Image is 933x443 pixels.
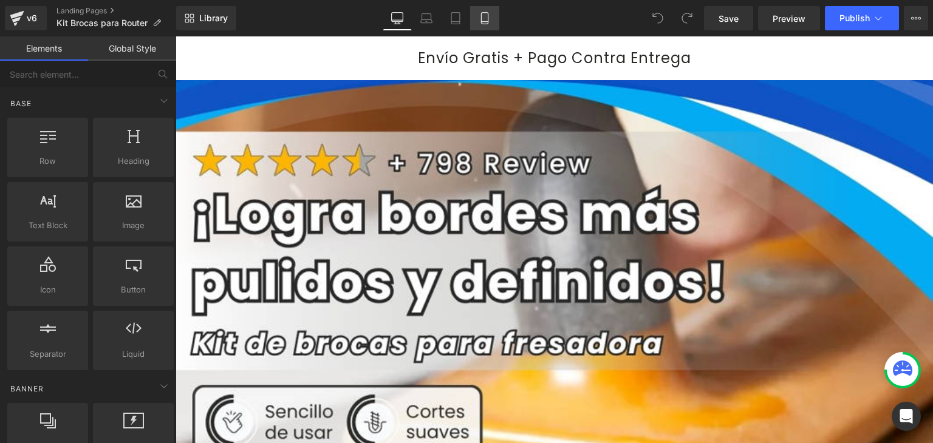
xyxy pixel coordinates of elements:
[5,6,47,30] a: v6
[88,36,176,61] a: Global Style
[176,6,236,30] a: New Library
[11,219,84,232] span: Text Block
[719,12,739,25] span: Save
[470,6,499,30] a: Mobile
[675,6,699,30] button: Redo
[825,6,899,30] button: Publish
[199,13,228,24] span: Library
[97,155,170,167] span: Heading
[383,6,412,30] a: Desktop
[441,6,470,30] a: Tablet
[11,348,84,360] span: Separator
[242,12,516,32] span: Envío Gratis + Pago Contra Entrega
[9,383,45,394] span: Banner
[892,402,921,431] div: Open Intercom Messenger
[646,6,670,30] button: Undo
[97,219,170,232] span: Image
[773,12,805,25] span: Preview
[11,155,84,167] span: Row
[412,6,441,30] a: Laptop
[97,283,170,296] span: Button
[839,13,870,23] span: Publish
[758,6,820,30] a: Preview
[9,98,33,109] span: Base
[56,6,176,16] a: Landing Pages
[904,6,928,30] button: More
[24,10,39,26] div: v6
[11,283,84,296] span: Icon
[97,348,170,360] span: Liquid
[56,18,148,28] span: Kit Brocas para Router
